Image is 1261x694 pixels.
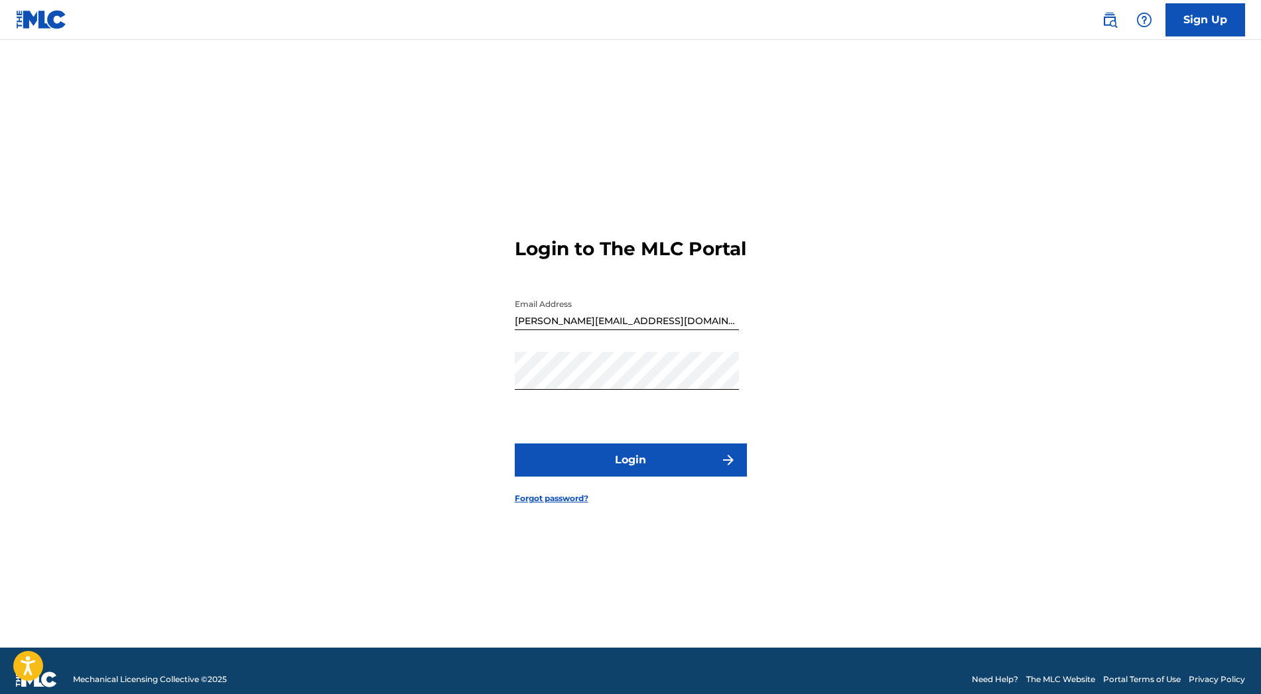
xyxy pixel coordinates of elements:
[515,237,746,260] h3: Login to The MLC Portal
[16,10,67,29] img: MLC Logo
[720,452,736,468] img: f7272a7cc735f4ea7f67.svg
[1136,12,1152,28] img: help
[1026,673,1095,685] a: The MLC Website
[1195,630,1261,694] iframe: Chat Widget
[515,492,588,504] a: Forgot password?
[515,443,747,477] button: Login
[73,673,227,685] span: Mechanical Licensing Collective © 2025
[1103,673,1181,685] a: Portal Terms of Use
[16,671,57,687] img: logo
[1131,7,1158,33] div: Help
[1102,12,1118,28] img: search
[1189,673,1245,685] a: Privacy Policy
[972,673,1018,685] a: Need Help?
[1096,7,1123,33] a: Public Search
[1165,3,1245,36] a: Sign Up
